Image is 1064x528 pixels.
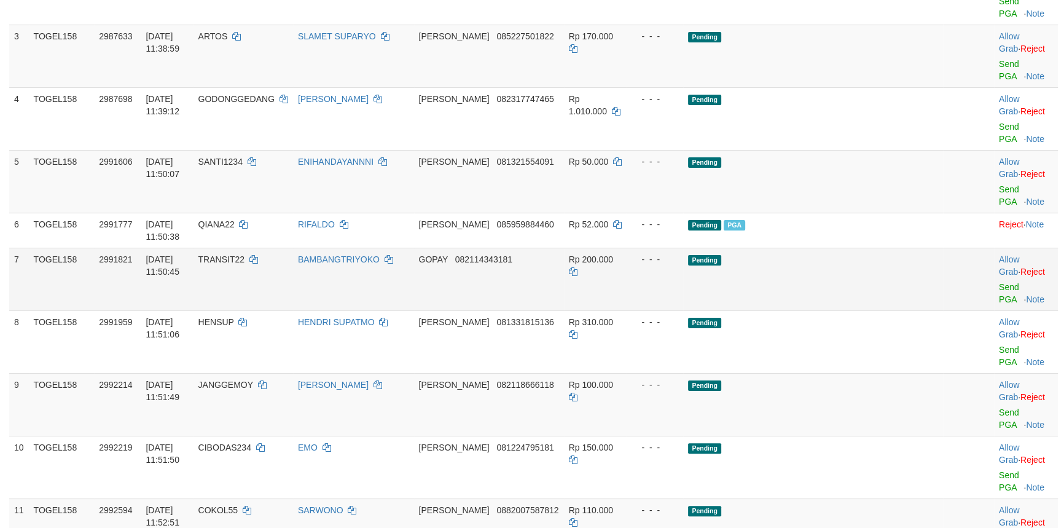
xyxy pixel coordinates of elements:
span: Rp 1.010.000 [569,94,607,116]
a: RIFALDO [298,219,335,229]
span: Pending [688,32,721,42]
span: [PERSON_NAME] [419,31,490,41]
a: Note [1026,357,1044,367]
a: SARWONO [298,505,343,515]
a: Note [1026,420,1044,430]
span: ARTOS [198,31,228,41]
a: Note [1026,71,1044,81]
a: Note [1026,197,1044,207]
a: Send PGA [999,345,1019,367]
span: [PERSON_NAME] [419,380,490,390]
div: - - - [632,30,678,42]
span: Rp 200.000 [569,254,613,264]
span: Copy 081224795181 to clipboard [496,443,554,452]
a: Reject [1020,329,1045,339]
span: Pending [688,255,721,266]
a: Allow Grab [999,157,1019,179]
td: TOGEL158 [29,87,95,150]
span: Copy 081331815136 to clipboard [496,317,554,327]
td: · [994,373,1058,436]
a: HENDRI SUPATMO [298,317,375,327]
a: Send PGA [999,282,1019,304]
a: Reject [1020,44,1045,53]
span: Pending [688,220,721,231]
span: GOPAY [419,254,448,264]
span: Pending [688,318,721,328]
a: Send PGA [999,184,1019,207]
a: Send PGA [999,122,1019,144]
span: Pending [688,443,721,454]
span: Rp 150.000 [569,443,613,452]
span: [PERSON_NAME] [419,505,490,515]
a: Note [1026,219,1044,229]
span: [PERSON_NAME] [419,443,490,452]
td: · [994,25,1058,87]
a: Allow Grab [999,94,1019,116]
a: Allow Grab [999,443,1019,465]
a: Send PGA [999,408,1019,430]
a: [PERSON_NAME] [298,380,369,390]
span: Rp 100.000 [569,380,613,390]
span: · [999,380,1020,402]
span: Rp 52.000 [569,219,609,229]
a: Note [1026,483,1044,492]
td: TOGEL158 [29,25,95,87]
a: Allow Grab [999,254,1019,277]
a: Reject [1020,392,1045,402]
span: Copy 082118666118 to clipboard [496,380,554,390]
td: 4 [9,87,29,150]
a: Allow Grab [999,380,1019,402]
span: · [999,254,1020,277]
a: Note [1026,9,1044,18]
span: Rp 310.000 [569,317,613,327]
span: [PERSON_NAME] [419,219,490,229]
a: Reject [999,219,1023,229]
a: Allow Grab [999,31,1019,53]
span: Copy 085227501822 to clipboard [496,31,554,41]
td: · [994,310,1058,373]
span: Rp 170.000 [569,31,613,41]
div: - - - [632,156,678,168]
a: Note [1026,294,1044,304]
a: Allow Grab [999,317,1019,339]
a: Reject [1020,106,1045,116]
span: · [999,443,1020,465]
span: Pending [688,157,721,168]
a: Send PGA [999,59,1019,81]
div: - - - [632,253,678,266]
span: · [999,505,1020,527]
div: - - - [632,218,678,231]
span: Pending [688,380,721,391]
div: - - - [632,504,678,516]
span: Copy 085959884460 to clipboard [496,219,554,229]
span: Copy 0882007587812 to clipboard [496,505,558,515]
a: Reject [1020,267,1045,277]
div: - - - [632,379,678,391]
a: Reject [1020,169,1045,179]
td: · [994,436,1058,498]
a: SLAMET SUPARYO [298,31,376,41]
span: Pending [688,506,721,516]
span: [PERSON_NAME] [419,157,490,167]
span: · [999,94,1020,116]
td: · [994,248,1058,310]
span: Copy 082317747465 to clipboard [496,94,554,104]
span: [DATE] 11:38:59 [146,31,179,53]
a: BAMBANGTRIYOKO [298,254,380,264]
a: Reject [1020,518,1045,527]
span: · [999,317,1020,339]
div: - - - [632,93,678,105]
td: · [994,150,1058,213]
span: Copy 081321554091 to clipboard [496,157,554,167]
div: - - - [632,316,678,328]
span: · [999,31,1020,53]
td: · [994,213,1058,248]
a: [PERSON_NAME] [298,94,369,104]
span: · [999,157,1020,179]
td: 3 [9,25,29,87]
span: PGA [724,220,745,231]
a: Send PGA [999,470,1019,492]
a: Note [1026,134,1044,144]
span: Rp 110.000 [569,505,613,515]
span: [PERSON_NAME] [419,317,490,327]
